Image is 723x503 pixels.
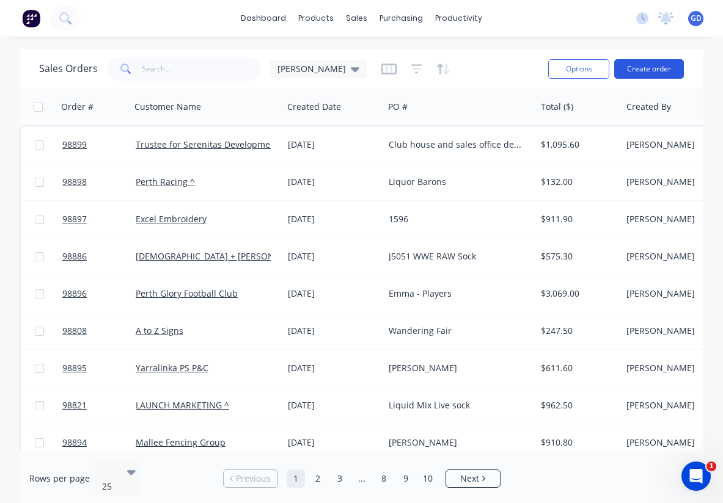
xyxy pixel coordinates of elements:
[429,9,488,27] div: productivity
[136,325,183,336] a: A to Z Signs
[288,325,379,337] div: [DATE]
[353,469,371,488] a: Jump forward
[288,213,379,225] div: [DATE]
[288,176,379,188] div: [DATE]
[389,399,524,411] div: Liquid Mix Live sock
[136,288,238,299] a: Perth Glory Football Club
[288,250,379,262] div: [DATE]
[309,469,327,488] a: Page 2
[548,59,609,79] button: Options
[39,63,98,74] h1: Sales Orders
[389,139,524,151] div: Club house and sales office decals
[388,101,408,113] div: PO #
[102,480,117,493] div: 25
[61,101,94,113] div: Order #
[389,213,524,225] div: 1596
[62,213,87,225] span: 98897
[389,288,524,300] div: Emma - Players
[541,101,573,113] div: Total ($)
[62,313,136,349] a: 98808
[136,362,208,374] a: Yarralinka PS P&C
[389,362,524,374] div: [PERSON_NAME]
[626,101,671,113] div: Created By
[136,399,229,411] a: LAUNCH MARKETING ^
[331,469,349,488] a: Page 3
[22,9,40,27] img: Factory
[62,436,87,449] span: 98894
[287,469,305,488] a: Page 1 is your current page
[288,288,379,300] div: [DATE]
[62,350,136,386] a: 98895
[277,62,346,75] span: [PERSON_NAME]
[62,325,87,337] span: 98808
[541,362,612,374] div: $611.60
[389,325,524,337] div: Wandering Fair
[288,399,379,411] div: [DATE]
[389,436,524,449] div: [PERSON_NAME]
[288,139,379,151] div: [DATE]
[62,387,136,424] a: 98821
[136,176,195,187] a: Perth Racing ^
[541,288,612,300] div: $3,069.00
[541,139,612,151] div: $1,095.60
[460,472,479,485] span: Next
[236,472,271,485] span: Previous
[224,472,277,485] a: Previous page
[62,176,87,188] span: 98898
[288,362,379,374] div: [DATE]
[136,213,207,225] a: Excel Embroidery
[541,436,612,449] div: $910.80
[136,436,226,448] a: Mallee Fencing Group
[389,176,524,188] div: Liquor Barons
[62,126,136,163] a: 98899
[373,9,429,27] div: purchasing
[681,461,711,491] iframe: Intercom live chat
[29,472,90,485] span: Rows per page
[62,201,136,237] a: 98897
[340,9,373,27] div: sales
[62,238,136,275] a: 98886
[446,472,500,485] a: Next page
[218,469,505,488] ul: Pagination
[292,9,340,27] div: products
[541,325,612,337] div: $247.50
[541,213,612,225] div: $911.90
[397,469,415,488] a: Page 9
[134,101,201,113] div: Customer Name
[288,436,379,449] div: [DATE]
[136,250,314,262] a: [DEMOGRAPHIC_DATA] + [PERSON_NAME] ^
[62,399,87,411] span: 98821
[691,13,702,24] span: GD
[287,101,341,113] div: Created Date
[235,9,292,27] a: dashboard
[62,275,136,312] a: 98896
[375,469,393,488] a: Page 8
[62,139,87,151] span: 98899
[614,59,684,79] button: Create order
[62,250,87,262] span: 98886
[389,250,524,262] div: J5051 WWE RAW Sock
[62,362,87,374] span: 98895
[62,424,136,461] a: 98894
[419,469,437,488] a: Page 10
[62,164,136,200] a: 98898
[541,250,612,262] div: $575.30
[142,57,261,81] input: Search...
[541,176,612,188] div: $132.00
[62,288,87,300] span: 98896
[541,399,612,411] div: $962.50
[136,139,431,150] a: Trustee for Serenitas Development Trust C/- Tuart Lakes Lifestyle Village
[706,461,716,471] span: 1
